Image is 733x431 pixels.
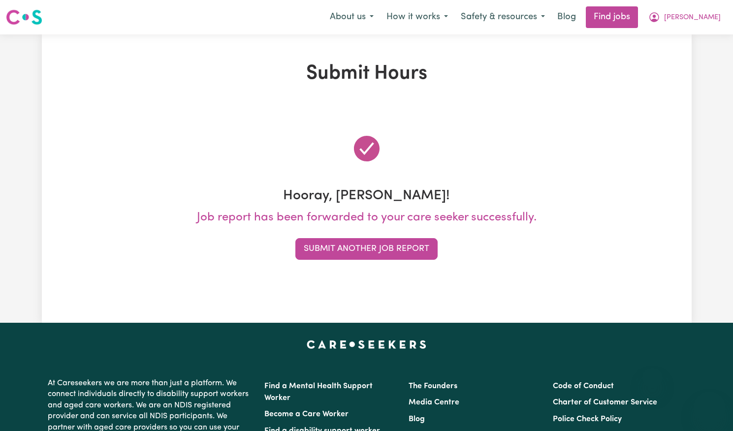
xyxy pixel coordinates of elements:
[264,410,349,418] a: Become a Care Worker
[553,399,657,406] a: Charter of Customer Service
[6,6,42,29] a: Careseekers logo
[295,238,438,260] button: Submit Another Job Report
[586,6,638,28] a: Find jobs
[380,7,454,28] button: How it works
[454,7,551,28] button: Safety & resources
[694,392,725,423] iframe: Button to launch messaging window
[664,12,721,23] span: [PERSON_NAME]
[48,209,686,226] p: Job report has been forwarded to your care seeker successfully.
[6,8,42,26] img: Careseekers logo
[409,399,459,406] a: Media Centre
[323,7,380,28] button: About us
[409,415,425,423] a: Blog
[307,340,426,348] a: Careseekers home page
[553,382,614,390] a: Code of Conduct
[553,415,622,423] a: Police Check Policy
[48,188,686,205] h3: Hooray, [PERSON_NAME]!
[264,382,373,402] a: Find a Mental Health Support Worker
[642,368,662,388] iframe: Close message
[409,382,457,390] a: The Founders
[48,62,686,86] h1: Submit Hours
[551,6,582,28] a: Blog
[642,7,727,28] button: My Account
